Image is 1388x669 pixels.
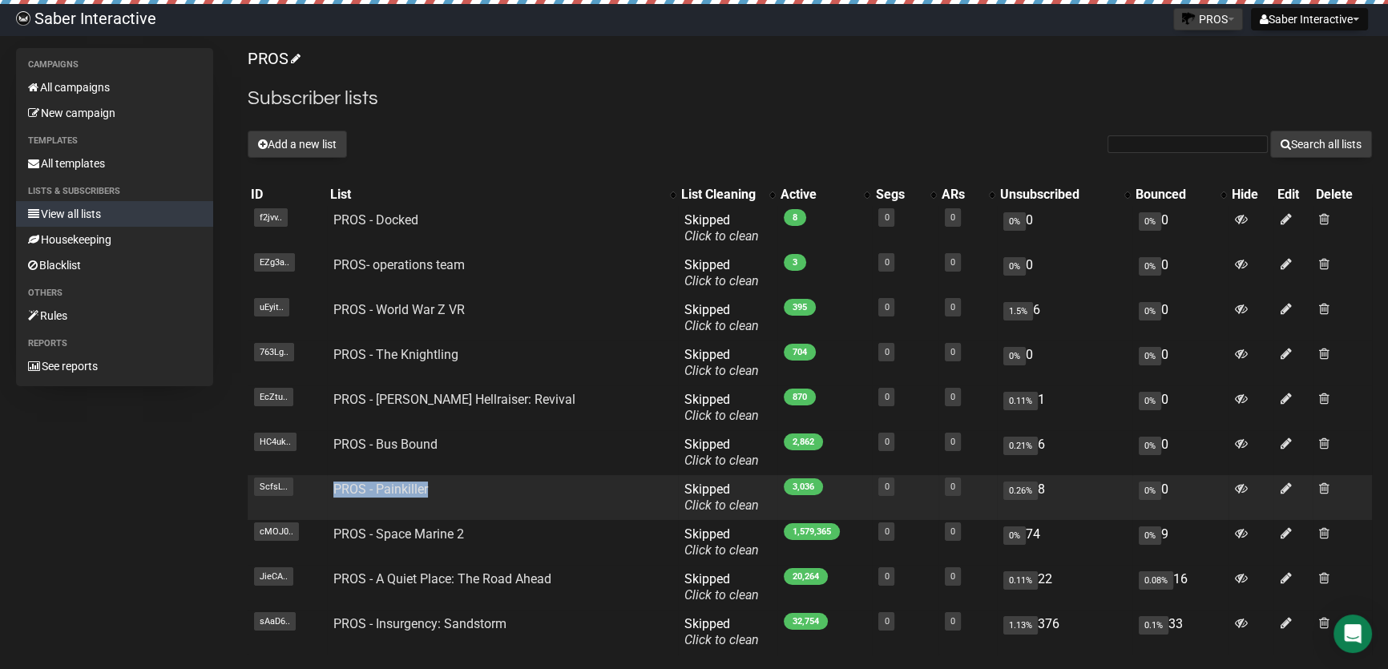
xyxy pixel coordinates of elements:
a: PROS - Bus Bound [333,437,438,452]
span: ScfsL.. [254,478,293,496]
span: 0.26% [1003,482,1038,500]
div: Active [781,187,856,203]
span: Skipped [684,212,759,244]
td: 0 [1132,475,1229,520]
th: Active: No sort applied, activate to apply an ascending sort [777,183,872,206]
span: 3,036 [784,478,823,495]
span: 0% [1003,526,1026,545]
span: 763Lg.. [254,343,294,361]
a: 0 [950,302,955,312]
td: 0 [1132,251,1229,296]
th: Edit: No sort applied, sorting is disabled [1273,183,1312,206]
a: 0 [884,347,889,357]
span: 0.11% [1003,392,1038,410]
span: 0% [1139,347,1161,365]
button: Add a new list [248,131,347,158]
td: 9 [1132,520,1229,565]
span: 0% [1139,392,1161,410]
th: List Cleaning: No sort applied, activate to apply an ascending sort [678,183,777,206]
span: 0% [1003,347,1026,365]
span: 704 [784,344,816,361]
span: Skipped [684,616,759,647]
a: Housekeeping [16,227,213,252]
a: Click to clean [684,587,759,603]
th: ARs: No sort applied, activate to apply an ascending sort [938,183,997,206]
span: Skipped [684,482,759,513]
button: Saber Interactive [1251,8,1368,30]
td: 0 [1132,206,1229,251]
span: 2,862 [784,433,823,450]
li: Templates [16,131,213,151]
th: List: No sort applied, activate to apply an ascending sort [327,183,678,206]
a: 0 [884,212,889,223]
button: Search all lists [1270,131,1372,158]
th: Unsubscribed: No sort applied, activate to apply an ascending sort [997,183,1132,206]
a: Rules [16,303,213,328]
div: Open Intercom Messenger [1334,615,1372,653]
span: f2jvv.. [254,208,288,227]
span: Skipped [684,302,759,333]
span: Skipped [684,437,759,468]
a: See reports [16,353,213,379]
a: 0 [884,392,889,402]
th: Bounced: No sort applied, activate to apply an ascending sort [1132,183,1229,206]
td: 6 [997,430,1132,475]
a: All templates [16,151,213,176]
a: 0 [950,482,955,492]
a: New campaign [16,100,213,126]
a: 0 [950,212,955,223]
li: Lists & subscribers [16,182,213,201]
a: Click to clean [684,408,759,423]
a: Click to clean [684,318,759,333]
a: 0 [884,571,889,582]
a: 0 [950,347,955,357]
span: 8 [784,209,806,226]
li: Campaigns [16,55,213,75]
a: Blacklist [16,252,213,278]
th: ID: No sort applied, sorting is disabled [248,183,327,206]
li: Reports [16,334,213,353]
span: 0.1% [1139,616,1168,635]
td: 1 [997,385,1132,430]
td: 74 [997,520,1132,565]
a: 0 [884,482,889,492]
span: Skipped [684,571,759,603]
a: Click to clean [684,363,759,378]
th: Hide: No sort applied, sorting is disabled [1229,183,1273,206]
a: 0 [950,257,955,268]
a: 0 [950,392,955,402]
span: 870 [784,389,816,405]
td: 0 [1132,385,1229,430]
a: Click to clean [684,273,759,288]
td: 0 [997,341,1132,385]
span: 0% [1139,257,1161,276]
td: 16 [1132,565,1229,610]
div: Segs [875,187,922,203]
div: List [330,187,662,203]
span: 1,579,365 [784,523,840,540]
span: 0.11% [1003,571,1038,590]
td: 22 [997,565,1132,610]
td: 0 [997,206,1132,251]
a: 0 [884,437,889,447]
span: uEyit.. [254,298,289,316]
span: Skipped [684,347,759,378]
div: Hide [1232,187,1270,203]
a: 0 [950,526,955,537]
a: PROS - The Knightling [333,347,458,362]
td: 0 [1132,341,1229,385]
a: 0 [884,302,889,312]
a: PROS - [PERSON_NAME] Hellraiser: Revival [333,392,575,407]
a: PROS - Docked [333,212,418,228]
span: 0.21% [1003,437,1038,455]
td: 8 [997,475,1132,520]
h2: Subscriber lists [248,84,1372,113]
div: ID [251,187,324,203]
a: 0 [884,257,889,268]
span: 0% [1139,482,1161,500]
div: Unsubscribed [1000,187,1116,203]
a: 0 [950,437,955,447]
span: 0% [1139,437,1161,455]
span: Skipped [684,392,759,423]
span: 0.08% [1139,571,1173,590]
